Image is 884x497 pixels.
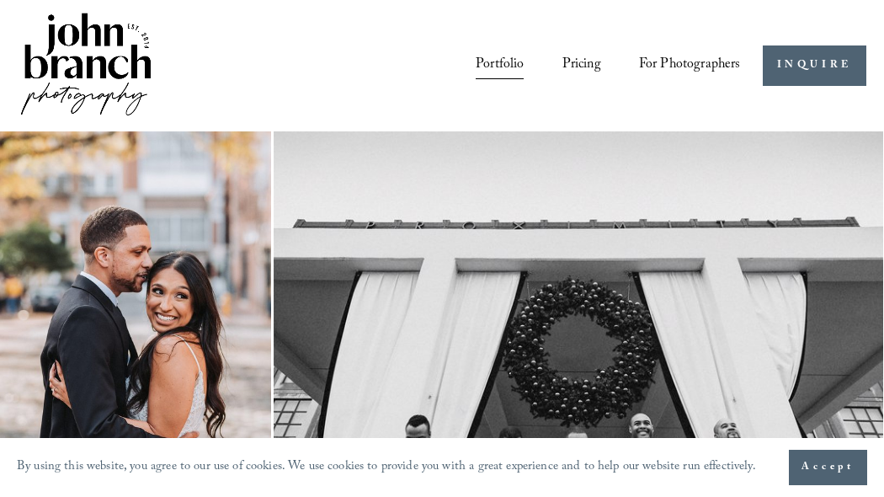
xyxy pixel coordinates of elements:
a: Portfolio [476,51,524,81]
p: By using this website, you agree to our use of cookies. We use cookies to provide you with a grea... [17,455,756,479]
span: Accept [801,459,855,476]
a: Pricing [562,51,601,81]
button: Accept [789,450,867,485]
a: folder dropdown [639,51,741,81]
span: For Photographers [639,52,741,79]
img: John Branch IV Photography [18,9,154,123]
a: INQUIRE [763,45,866,87]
